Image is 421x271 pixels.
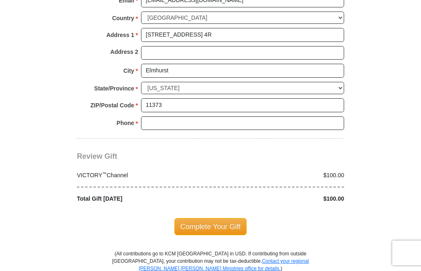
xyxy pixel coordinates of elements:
[94,83,134,94] strong: State/Province
[210,195,349,203] div: $100.00
[117,117,134,129] strong: Phone
[106,29,134,41] strong: Address 1
[123,65,134,76] strong: City
[102,171,107,176] sup: ™
[73,195,211,203] div: Total Gift [DATE]
[90,100,134,111] strong: ZIP/Postal Code
[112,12,134,24] strong: Country
[210,171,349,180] div: $100.00
[77,152,117,160] span: Review Gift
[110,46,138,58] strong: Address 2
[174,218,247,235] span: Complete Your Gift
[73,171,211,180] div: VICTORY Channel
